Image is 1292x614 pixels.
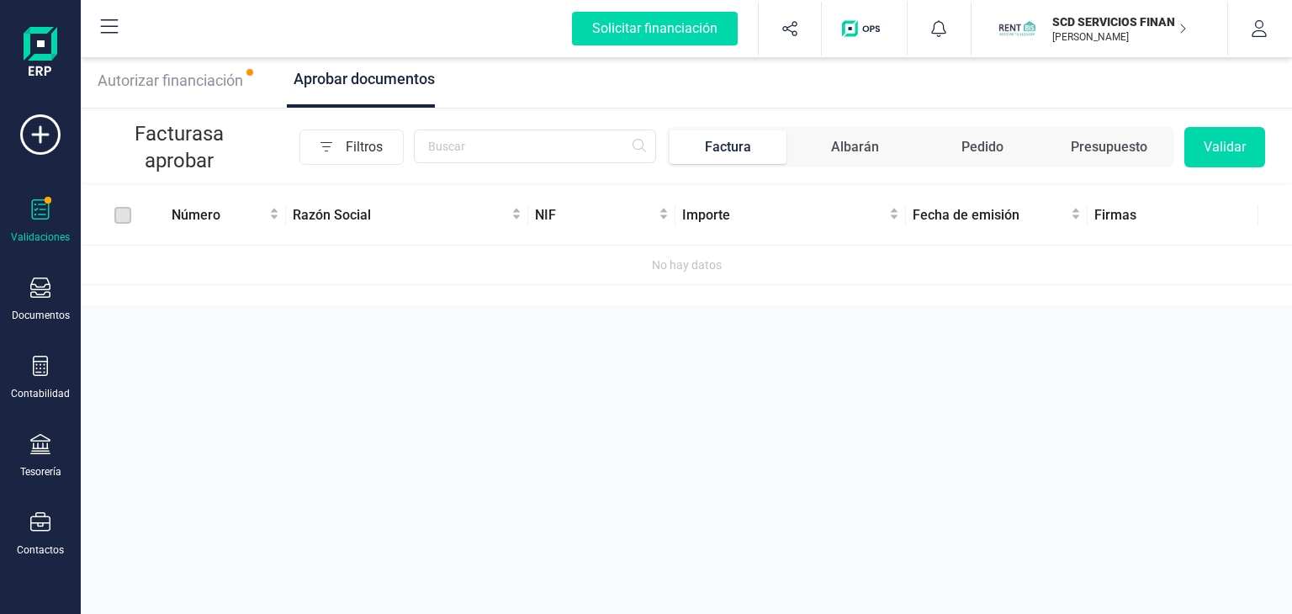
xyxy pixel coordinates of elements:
button: Validar [1184,127,1265,167]
div: Documentos [12,309,70,322]
div: Tesorería [20,465,61,479]
input: Buscar [414,130,656,163]
div: Albarán [831,137,879,157]
span: Autorizar financiación [98,71,243,89]
div: Validaciones [11,230,70,244]
div: No hay datos [87,256,1285,274]
div: Solicitar financiación [572,12,738,45]
span: Fecha de emisión [913,205,1067,225]
div: Contabilidad [11,387,70,400]
th: Firmas [1088,186,1258,246]
button: Solicitar financiación [552,2,758,56]
img: Logo de OPS [842,20,887,37]
div: Presupuesto [1071,137,1147,157]
p: Facturas a aprobar [108,120,250,174]
img: SC [998,10,1035,47]
span: Filtros [346,130,403,164]
button: Logo de OPS [832,2,897,56]
span: Importe [682,205,886,225]
img: Logo Finanedi [24,27,57,81]
p: [PERSON_NAME] [1052,30,1187,44]
button: Filtros [299,130,404,165]
span: Aprobar documentos [294,70,435,87]
div: Pedido [961,137,1003,157]
span: Número [172,205,266,225]
button: SCSCD SERVICIOS FINANCIEROS SL[PERSON_NAME] [992,2,1207,56]
span: Razón Social [293,205,508,225]
div: Factura [705,137,751,157]
p: SCD SERVICIOS FINANCIEROS SL [1052,13,1187,30]
span: NIF [535,205,655,225]
div: Contactos [17,543,64,557]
